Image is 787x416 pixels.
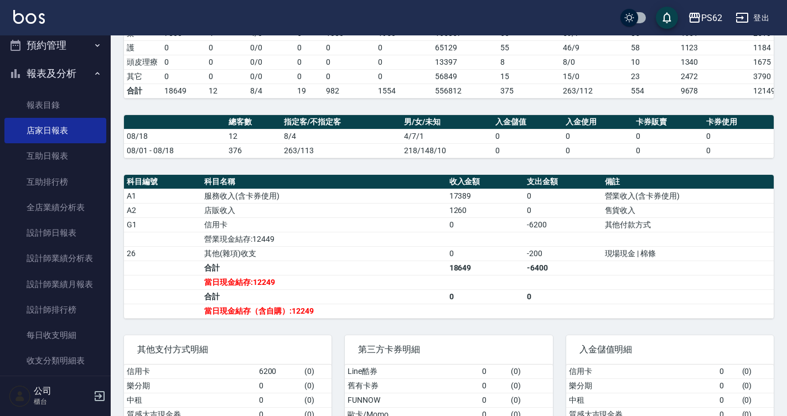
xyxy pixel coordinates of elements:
td: 0 [375,40,433,55]
td: 0 [717,365,739,379]
td: 13397 [432,55,498,69]
th: 卡券販賣 [633,115,703,129]
td: 信用卡 [201,217,446,232]
td: -6200 [524,217,602,232]
td: 店販收入 [201,203,446,217]
td: 12 [206,84,248,98]
th: 入金使用 [563,115,633,129]
td: -200 [524,246,602,261]
td: 0 [524,289,602,304]
td: 10 [628,55,678,69]
td: 6200 [256,365,302,379]
td: 信用卡 [566,365,717,379]
td: 信用卡 [124,365,256,379]
td: 樂分期 [566,378,717,393]
td: 15 [498,69,561,84]
td: 當日現金結存（含自購）:12249 [201,304,446,318]
td: 08/01 - 08/18 [124,143,226,158]
td: 0 [703,129,774,143]
td: 8/4 [281,129,401,143]
td: 0 [206,40,248,55]
td: 其他(雜項)收支 [201,246,446,261]
td: 現場現金 | 棉條 [602,246,774,261]
td: 0 [633,143,703,158]
img: Logo [13,10,45,24]
td: 0 [375,55,433,69]
td: 0 [447,246,524,261]
td: 556812 [432,84,498,98]
td: 1340 [678,55,751,69]
th: 支出金額 [524,175,602,189]
button: 登出 [731,8,774,28]
td: 0 [294,40,323,55]
button: 預約管理 [4,31,106,60]
td: 0 [524,189,602,203]
td: ( 0 ) [739,378,774,393]
td: 0 [375,69,433,84]
td: 0 [524,203,602,217]
td: 0 [633,129,703,143]
td: ( 0 ) [302,393,332,407]
td: 18649 [162,84,206,98]
a: 全店業績分析表 [4,195,106,220]
td: 0 [162,40,206,55]
td: A1 [124,189,201,203]
td: ( 0 ) [739,393,774,407]
th: 卡券使用 [703,115,774,129]
td: Line酷券 [345,365,479,379]
a: 設計師日報表 [4,220,106,246]
td: 0 [447,217,524,232]
table: a dense table [124,115,774,158]
td: 23 [628,69,678,84]
td: 護 [124,40,162,55]
td: 0 [717,378,739,393]
td: ( 0 ) [508,365,553,379]
td: 頭皮理療 [124,55,162,69]
td: 0 / 0 [247,55,294,69]
td: 營業收入(含卡券使用) [602,189,774,203]
td: 0 [323,69,375,84]
td: 中租 [566,393,717,407]
button: 報表及分析 [4,59,106,88]
td: ( 0 ) [739,365,774,379]
td: 0 [493,129,563,143]
td: 15 / 0 [560,69,628,84]
td: 982 [323,84,375,98]
th: 科目名稱 [201,175,446,189]
td: 0 [493,143,563,158]
td: 0 [206,69,248,84]
td: 218/148/10 [401,143,493,158]
td: 263/113 [281,143,401,158]
td: ( 0 ) [508,393,553,407]
td: 0 [294,69,323,84]
td: 65129 [432,40,498,55]
td: FUNNOW [345,393,479,407]
td: 0 [717,393,739,407]
td: 服務收入(含卡券使用) [201,189,446,203]
td: 0 [256,393,302,407]
td: 0 / 0 [247,69,294,84]
td: 0 [447,289,524,304]
td: 4/7/1 [401,129,493,143]
a: 互助排行榜 [4,169,106,195]
a: 報表目錄 [4,92,106,118]
th: 指定客/不指定客 [281,115,401,129]
td: 0 [206,55,248,69]
td: 46 / 9 [560,40,628,55]
button: save [656,7,678,29]
a: 設計師排行榜 [4,297,106,323]
td: 0 [162,55,206,69]
td: 263/112 [560,84,628,98]
td: 375 [498,84,561,98]
td: 8 / 0 [560,55,628,69]
td: A2 [124,203,201,217]
td: 其它 [124,69,162,84]
td: 9678 [678,84,751,98]
td: 當日現金結存:12249 [201,275,446,289]
td: 樂分期 [124,378,256,393]
div: PS62 [701,11,722,25]
td: 8 [498,55,561,69]
td: 08/18 [124,129,226,143]
td: ( 0 ) [302,365,332,379]
td: 0 [479,365,508,379]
